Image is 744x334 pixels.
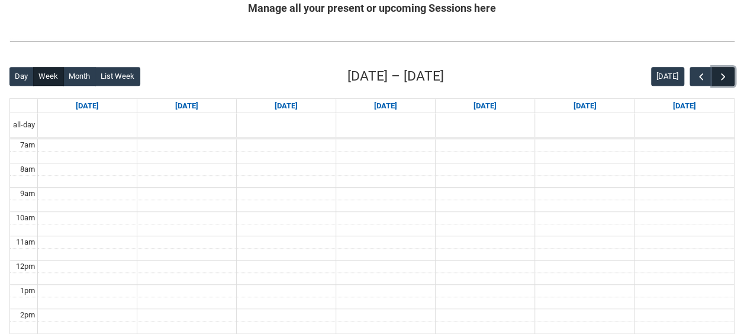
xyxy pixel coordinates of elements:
[9,67,34,86] button: Day
[73,99,101,113] a: Go to October 5, 2025
[272,99,300,113] a: Go to October 7, 2025
[671,99,698,113] a: Go to October 11, 2025
[372,99,400,113] a: Go to October 8, 2025
[63,67,96,86] button: Month
[18,163,37,175] div: 8am
[18,188,37,200] div: 9am
[18,309,37,321] div: 2pm
[651,67,684,86] button: [DATE]
[18,285,37,297] div: 1pm
[14,261,37,272] div: 12pm
[9,35,735,47] img: REDU_GREY_LINE
[11,119,37,131] span: all-day
[347,66,444,86] h2: [DATE] – [DATE]
[712,67,735,86] button: Next Week
[471,99,499,113] a: Go to October 9, 2025
[14,236,37,248] div: 11am
[173,99,201,113] a: Go to October 6, 2025
[690,67,712,86] button: Previous Week
[18,139,37,151] div: 7am
[33,67,64,86] button: Week
[95,67,140,86] button: List Week
[571,99,598,113] a: Go to October 10, 2025
[14,212,37,224] div: 10am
